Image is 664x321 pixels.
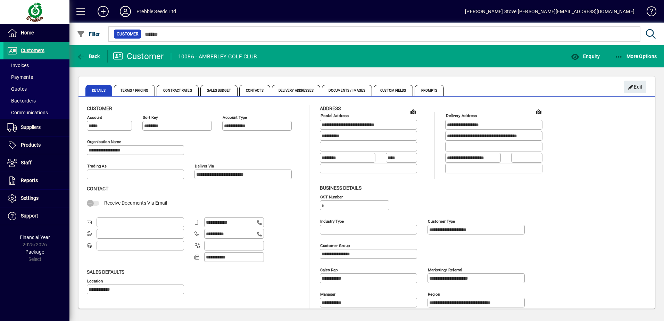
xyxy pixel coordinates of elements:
span: Reports [21,178,38,183]
a: Home [3,24,69,42]
span: Home [21,30,34,35]
span: Enquiry [571,53,600,59]
span: More Options [615,53,657,59]
span: Package [25,249,44,255]
span: Contract Rates [157,85,198,96]
button: Filter [75,28,102,40]
span: Sales defaults [87,269,124,275]
mat-label: Region [428,291,440,296]
button: Edit [624,81,646,93]
a: View on map [533,106,544,117]
span: Edit [628,81,643,93]
span: Communications [7,110,48,115]
a: Settings [3,190,69,207]
span: Payments [7,74,33,80]
mat-label: Deliver via [195,164,214,168]
mat-label: Account [87,115,102,120]
span: Sales Budget [200,85,238,96]
span: Back [77,53,100,59]
span: Contacts [239,85,270,96]
span: Settings [21,195,39,201]
a: Reports [3,172,69,189]
mat-label: Sales rep [320,267,338,272]
span: Financial Year [20,234,50,240]
mat-label: Manager [320,291,335,296]
span: Business details [320,185,362,191]
a: Invoices [3,59,69,71]
span: Custom Fields [374,85,413,96]
button: More Options [613,50,659,63]
mat-label: Account Type [223,115,247,120]
mat-label: Industry type [320,219,344,223]
a: Communications [3,107,69,118]
span: Invoices [7,63,29,68]
mat-label: Marketing/ Referral [428,267,462,272]
span: Terms / Pricing [114,85,155,96]
a: View on map [408,106,419,117]
mat-label: Location [87,278,103,283]
mat-label: Organisation name [87,139,121,144]
mat-label: Trading as [87,164,107,168]
span: Customer [117,31,138,38]
mat-label: Customer type [428,219,455,223]
span: Contact [87,186,108,191]
button: Back [75,50,102,63]
a: Backorders [3,95,69,107]
span: Customer [87,106,112,111]
span: Filter [77,31,100,37]
span: Products [21,142,41,148]
div: [PERSON_NAME] Stove [PERSON_NAME][EMAIL_ADDRESS][DOMAIN_NAME] [465,6,634,17]
app-page-header-button: Back [69,50,108,63]
a: Payments [3,71,69,83]
span: Delivery Addresses [272,85,321,96]
mat-label: Customer group [320,243,350,248]
span: Address [320,106,341,111]
span: Customers [21,48,44,53]
span: Receive Documents Via Email [104,200,167,206]
button: Profile [114,5,136,18]
a: Quotes [3,83,69,95]
mat-label: Sort key [143,115,158,120]
mat-label: GST Number [320,194,343,199]
div: Customer [113,51,164,62]
span: Backorders [7,98,36,104]
span: Support [21,213,38,219]
span: Suppliers [21,124,41,130]
a: Knowledge Base [641,1,655,24]
button: Add [92,5,114,18]
span: Documents / Images [322,85,372,96]
span: Quotes [7,86,27,92]
a: Staff [3,154,69,172]
a: Products [3,137,69,154]
button: Enquiry [569,50,601,63]
div: Prebble Seeds Ltd [136,6,176,17]
a: Support [3,207,69,225]
a: Suppliers [3,119,69,136]
div: 10086 - AMBERLEY GOLF CLUB [178,51,257,62]
span: Staff [21,160,32,165]
span: Details [85,85,112,96]
span: Prompts [415,85,444,96]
